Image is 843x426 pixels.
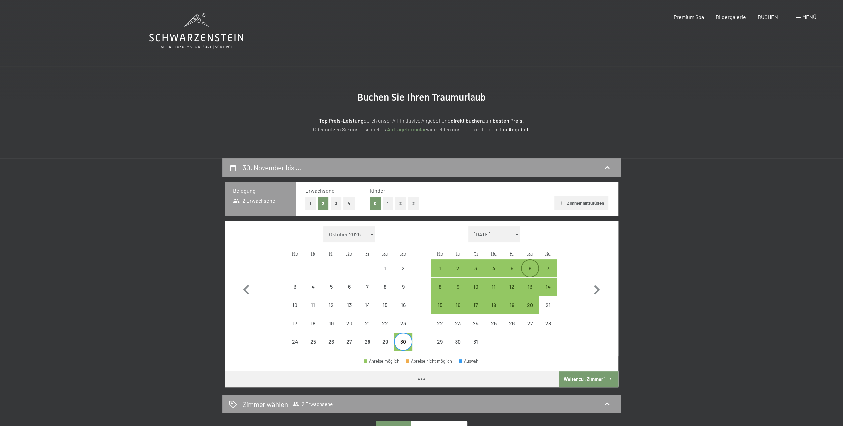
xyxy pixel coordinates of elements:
div: 15 [377,302,393,319]
span: 2 Erwachsene [292,401,333,407]
div: 26 [503,321,520,337]
div: 18 [305,321,321,337]
div: 8 [431,284,448,301]
div: Sat Nov 22 2025 [376,314,394,332]
div: Thu Dec 11 2025 [485,278,503,296]
div: Mon Dec 22 2025 [431,314,449,332]
span: Bildergalerie [716,14,746,20]
button: Weiter zu „Zimmer“ [559,371,618,387]
div: 24 [287,339,303,356]
div: Abreise nicht möglich [340,333,358,351]
div: Mon Dec 15 2025 [431,296,449,314]
div: Wed Dec 03 2025 [467,259,485,277]
strong: Top Preis-Leistung [319,117,364,124]
div: 14 [540,284,556,301]
div: Fri Dec 19 2025 [503,296,521,314]
div: Thu Dec 18 2025 [485,296,503,314]
div: Abreise nicht möglich [304,296,322,314]
div: 12 [503,284,520,301]
div: Abreise möglich [503,296,521,314]
div: 17 [468,302,484,319]
div: Sat Nov 29 2025 [376,333,394,351]
h3: Belegung [233,187,288,194]
div: Thu Nov 27 2025 [340,333,358,351]
div: 9 [450,284,466,301]
div: Tue Nov 18 2025 [304,314,322,332]
div: Mon Nov 17 2025 [286,314,304,332]
div: 1 [377,266,393,282]
div: Abreise nicht möglich [358,314,376,332]
div: Wed Dec 24 2025 [467,314,485,332]
div: 7 [359,284,375,301]
div: Fri Nov 14 2025 [358,296,376,314]
span: 2 Erwachsene [233,197,276,204]
div: Tue Dec 23 2025 [449,314,467,332]
div: 10 [468,284,484,301]
div: Abreise nicht möglich [286,314,304,332]
div: Tue Nov 25 2025 [304,333,322,351]
div: Abreise möglich [449,259,467,277]
div: Abreise nicht möglich [503,314,521,332]
div: 28 [359,339,375,356]
div: Abreise nicht möglich [286,296,304,314]
div: Abreise möglich [485,259,503,277]
div: Tue Dec 16 2025 [449,296,467,314]
div: 6 [341,284,358,301]
div: Abreise nicht möglich [521,314,539,332]
button: 4 [343,197,355,210]
div: Sun Dec 28 2025 [539,314,557,332]
div: 16 [395,302,411,319]
div: Abreise nicht möglich [304,278,322,296]
button: 2 [318,197,329,210]
div: 13 [341,302,358,319]
div: Sat Dec 13 2025 [521,278,539,296]
div: Fri Nov 07 2025 [358,278,376,296]
div: Abreise möglich [431,259,449,277]
button: 0 [370,197,381,210]
abbr: Freitag [510,250,514,256]
button: Vorheriger Monat [237,226,256,351]
div: 11 [485,284,502,301]
h2: Zimmer wählen [243,399,288,409]
div: Anreise möglich [364,359,399,363]
div: Sun Dec 21 2025 [539,296,557,314]
div: Abreise nicht möglich [431,314,449,332]
div: Abreise nicht möglich [358,333,376,351]
div: 12 [323,302,339,319]
div: Mon Nov 24 2025 [286,333,304,351]
div: Abreise möglich [449,296,467,314]
div: 27 [341,339,358,356]
div: Thu Nov 13 2025 [340,296,358,314]
button: 3 [408,197,419,210]
abbr: Montag [292,250,298,256]
button: 3 [331,197,342,210]
div: Abreise nicht möglich [376,314,394,332]
div: Abreise nicht möglich [539,314,557,332]
div: Abreise nicht möglich [394,259,412,277]
div: Abreise nicht möglich [431,333,449,351]
div: Tue Dec 02 2025 [449,259,467,277]
div: 22 [377,321,393,337]
div: 28 [540,321,556,337]
div: Abreise nicht möglich [485,314,503,332]
div: 4 [485,266,502,282]
div: Abreise nicht möglich [394,314,412,332]
div: 20 [522,302,538,319]
div: Mon Dec 29 2025 [431,333,449,351]
div: 1 [431,266,448,282]
div: Abreise nicht möglich [394,278,412,296]
div: 5 [323,284,339,301]
div: 3 [468,266,484,282]
div: Sun Dec 07 2025 [539,259,557,277]
div: Abreise möglich [394,333,412,351]
div: 6 [522,266,538,282]
div: 30 [395,339,411,356]
div: Thu Dec 25 2025 [485,314,503,332]
div: Tue Nov 04 2025 [304,278,322,296]
div: Sun Nov 16 2025 [394,296,412,314]
div: Abreise möglich [431,296,449,314]
div: Abreise nicht möglich [467,333,485,351]
div: 22 [431,321,448,337]
div: Mon Nov 10 2025 [286,296,304,314]
div: 14 [359,302,375,319]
